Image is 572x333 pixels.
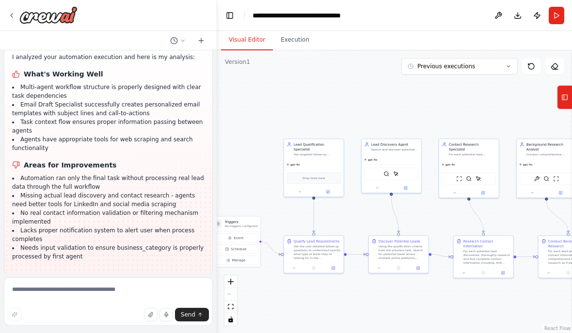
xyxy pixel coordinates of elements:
[383,171,389,177] img: SerperDevTool
[543,176,549,182] img: SerperDevTool
[231,247,246,252] span: Schedule
[466,176,472,182] img: SerperDevTool
[12,174,205,191] li: Automation ran only the final task without processing real lead data through the full workflow
[347,252,365,257] g: Edge from c2e5427a-9e6d-46b6-b8dd-0560253468d6 to 0e1bf6c1-d2c4-434d-b0fc-6795a765bbd0
[12,118,205,135] li: Task context flow ensures proper information passing between agents
[466,196,486,233] g: Edge from 2c90ae85-1853-45b1-964f-e353387103e0 to afec0497-be64-424d-9cab-dfc8fbac6586
[12,69,205,79] h1: What's Working Well
[290,163,300,166] span: gpt-4o
[410,265,426,271] button: Open in side panel
[213,256,258,265] button: Manage
[12,100,205,118] li: Email Draft Specialist successfully creates personalized email templates with subject lines and c...
[253,11,380,20] nav: breadcrumb
[225,219,257,224] h3: Triggers
[8,308,21,321] button: Improve this prompt
[534,176,540,182] img: SerperScrapeWebsiteTool
[311,195,316,233] g: Edge from 3dc15ad7-f7d8-4d00-bcbb-c7a2f235917d to c2e5427a-9e6d-46b6-b8dd-0560253468d6
[494,270,511,276] button: Open in side panel
[388,265,409,271] button: No output available
[166,35,190,46] button: Switch to previous chat
[476,176,481,182] img: ScrapeElementFromWebsiteTool
[234,236,243,241] span: Event
[431,252,450,259] g: Edge from 0e1bf6c1-d2c4-434d-b0fc-6795a765bbd0 to afec0497-be64-424d-9cab-dfc8fbac6586
[516,255,535,259] g: Edge from afec0497-be64-424d-9cab-dfc8fbac6586 to e7453389-e4f9-4de8-8d07-9bb04ae0a21a
[361,138,422,193] div: Lead Discovery AgentSearch and discover potential leads in the {business_category} industry using...
[463,239,510,248] div: Research Contact Information
[224,301,237,313] button: fit view
[213,244,258,254] button: Schedule
[379,244,426,260] div: Using the qualification criteria from the previous task, search for potential leads across multip...
[224,313,237,326] button: toggle interactivity
[12,135,205,152] li: Agents have appropriate tools for web scraping and search functionality
[211,216,261,267] div: TriggersNo triggers configuredEventScheduleManage
[294,152,341,156] div: Ask targeted follow-up questions to understand exactly what type of leads the user is looking for...
[303,265,324,271] button: No output available
[463,249,510,265] div: For each potential lead discovered, thoroughly research and find complete contact information inc...
[371,142,418,147] div: Lead Discovery Agent
[225,58,250,66] div: Version 1
[12,226,205,243] li: Lacks proper notification system to alert user when process completes
[261,239,281,257] g: Edge from triggers to c2e5427a-9e6d-46b6-b8dd-0560253468d6
[294,244,341,260] div: Ask the user detailed follow-up questions to understand exactly what type of leads they're lookin...
[12,160,205,170] h1: Areas for Improvements
[544,200,571,233] g: Edge from 5433133b-01c1-4b1a-9717-eaa38e23f6ff to e7453389-e4f9-4de8-8d07-9bb04ae0a21a
[417,62,475,70] span: Previous executions
[379,239,420,243] div: Discover Potential Leads
[12,53,205,61] p: I analyzed your automation execution and here is my analysis:
[439,138,499,198] div: Contact Research SpecialistFor each potential lead, thoroughly research and find comprehensive co...
[401,58,518,75] button: Previous executions
[175,308,209,321] button: Send
[392,185,419,191] button: Open in side panel
[224,275,237,288] button: zoom in
[325,265,341,271] button: Open in side panel
[19,6,78,24] img: Logo
[449,152,496,156] div: For each potential lead, thoroughly research and find comprehensive contact information including...
[456,176,462,182] img: ScrapeWebsiteTool
[469,190,497,196] button: Open in side panel
[445,163,455,166] span: gpt-4o
[523,163,533,166] span: gpt-4o
[12,243,205,261] li: Needs input validation to ensure business_category is properly processed by first agent
[273,30,317,50] button: Execution
[553,176,559,182] img: ScrapeWebsiteTool
[224,275,237,326] div: React Flow controls
[159,308,173,321] button: Click to speak your automation idea
[302,176,325,181] span: Drop tools here
[393,171,399,177] img: ScrapeElementFromWebsiteTool
[144,308,158,321] button: Upload files
[284,235,344,273] div: Qualify Lead RequirementsAsk the user detailed follow-up questions to understand exactly what typ...
[12,209,205,226] li: No real contact information validation or filtering mechanism implemented
[368,158,378,162] span: gpt-4o
[314,189,342,195] button: Open in side panel
[449,142,496,151] div: Contact Research Specialist
[181,311,195,318] span: Send
[368,235,429,273] div: Discover Potential LeadsUsing the qualification criteria from the previous task, search for poten...
[225,224,257,228] p: No triggers configured
[223,9,237,22] button: Hide left sidebar
[12,191,205,209] li: Missing actual lead discovery and contact research - agents need better tools for LinkedIn and so...
[232,258,246,263] span: Manage
[453,235,514,278] div: Research Contact InformationFor each potential lead discovered, thoroughly research and find comp...
[12,83,205,100] li: Multi-agent workflow structure is properly designed with clear task dependencies
[213,233,258,242] button: Event
[294,142,341,151] div: Lead Qualification Specialist
[221,30,273,50] button: Visual Editor
[389,196,401,233] g: Edge from c578bed9-1ee4-4aa1-bba6-d211e2f2d44c to 0e1bf6c1-d2c4-434d-b0fc-6795a765bbd0
[371,148,418,151] div: Search and discover potential leads in the {business_category} industry using web search, website...
[284,138,344,197] div: Lead Qualification SpecialistAsk targeted follow-up questions to understand exactly what type of ...
[193,35,209,46] button: Start a new chat
[294,239,340,243] div: Qualify Lead Requirements
[473,270,493,276] button: No output available
[544,326,571,331] a: React Flow attribution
